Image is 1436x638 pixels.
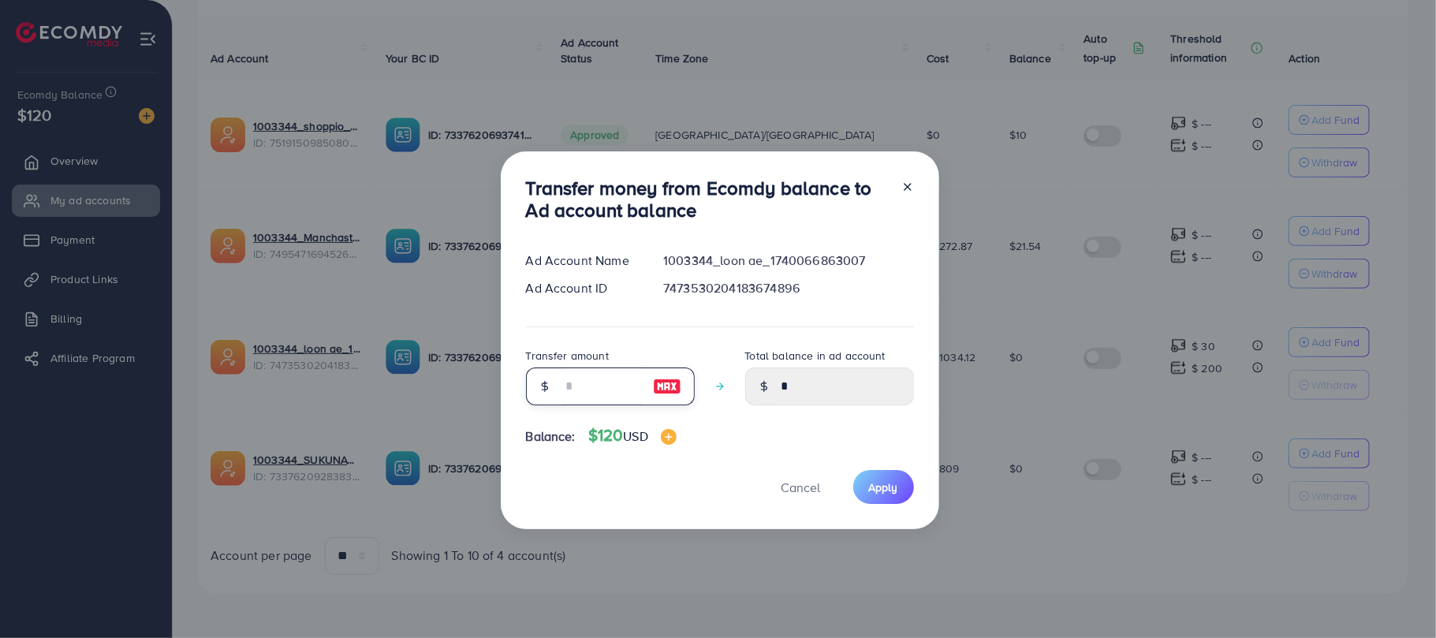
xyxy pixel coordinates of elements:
[869,479,898,495] span: Apply
[651,252,926,270] div: 1003344_loon ae_1740066863007
[623,427,647,445] span: USD
[781,479,821,496] span: Cancel
[853,470,914,504] button: Apply
[651,279,926,297] div: 7473530204183674896
[526,427,576,446] span: Balance:
[661,429,677,445] img: image
[588,426,677,446] h4: $120
[513,252,651,270] div: Ad Account Name
[526,348,609,364] label: Transfer amount
[653,377,681,396] img: image
[526,177,889,222] h3: Transfer money from Ecomdy balance to Ad account balance
[513,279,651,297] div: Ad Account ID
[745,348,886,364] label: Total balance in ad account
[762,470,841,504] button: Cancel
[1369,567,1424,626] iframe: Chat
